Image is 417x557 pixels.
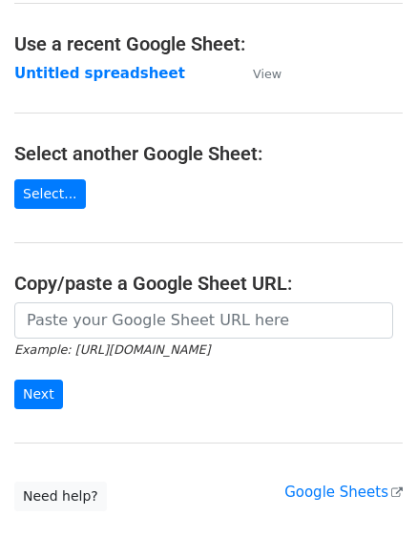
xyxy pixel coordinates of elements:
input: Paste your Google Sheet URL here [14,302,393,339]
a: Need help? [14,482,107,511]
a: View [234,65,281,82]
small: View [253,67,281,81]
small: Example: [URL][DOMAIN_NAME] [14,342,210,357]
a: Google Sheets [284,484,403,501]
h4: Copy/paste a Google Sheet URL: [14,272,403,295]
a: Select... [14,179,86,209]
iframe: Chat Widget [322,465,417,557]
input: Next [14,380,63,409]
h4: Select another Google Sheet: [14,142,403,165]
a: Untitled spreadsheet [14,65,185,82]
h4: Use a recent Google Sheet: [14,32,403,55]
